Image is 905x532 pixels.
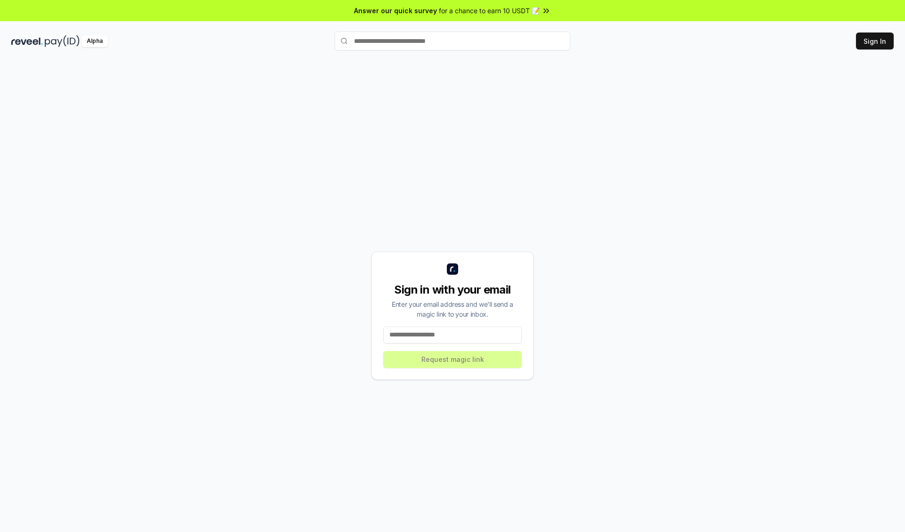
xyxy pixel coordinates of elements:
div: Sign in with your email [383,282,522,297]
button: Sign In [856,33,894,49]
img: logo_small [447,263,458,275]
div: Alpha [82,35,108,47]
img: pay_id [45,35,80,47]
div: Enter your email address and we’ll send a magic link to your inbox. [383,299,522,319]
span: for a chance to earn 10 USDT 📝 [439,6,540,16]
img: reveel_dark [11,35,43,47]
span: Answer our quick survey [354,6,437,16]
